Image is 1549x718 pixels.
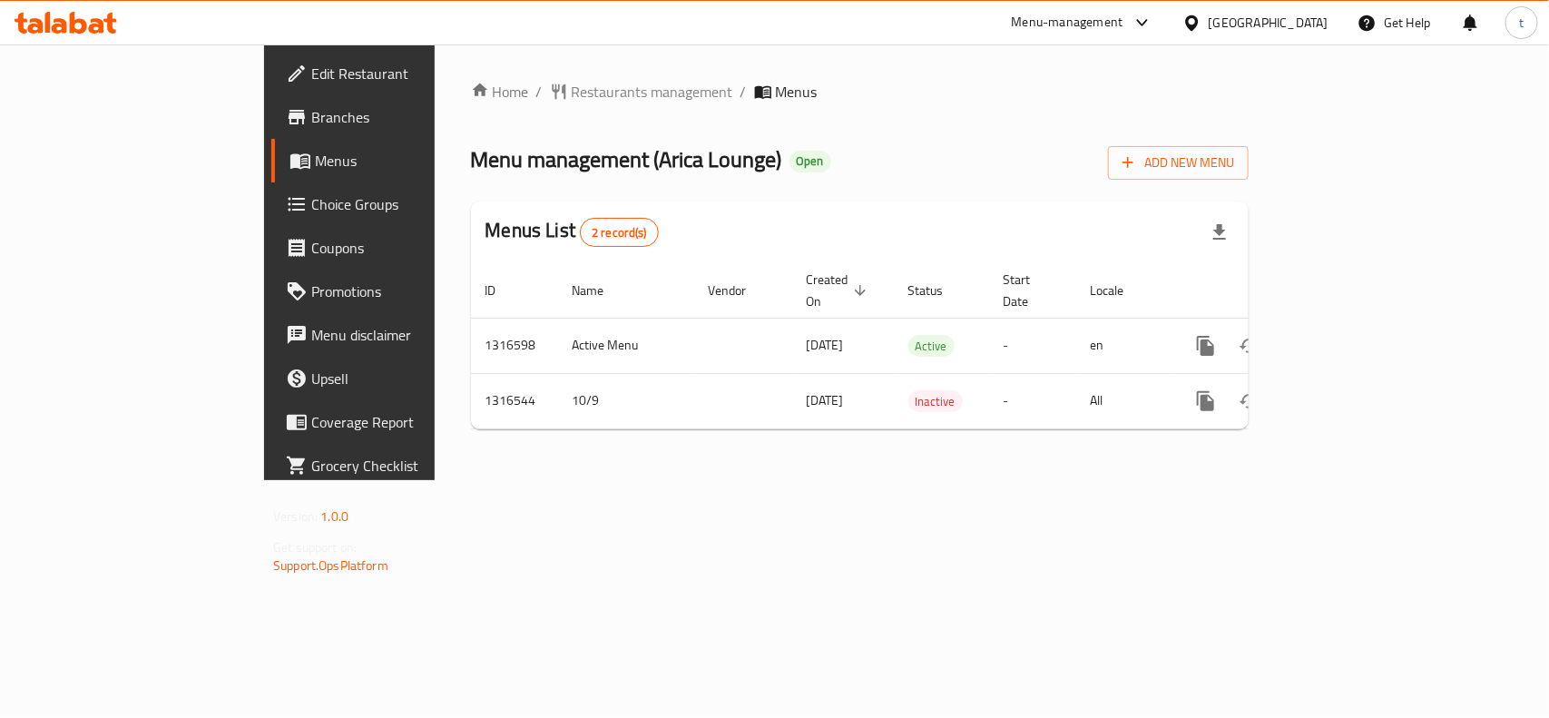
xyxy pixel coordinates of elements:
[558,373,694,428] td: 10/9
[273,554,388,577] a: Support.OpsPlatform
[271,95,523,139] a: Branches
[776,81,818,103] span: Menus
[271,52,523,95] a: Edit Restaurant
[311,455,508,477] span: Grocery Checklist
[536,81,543,103] li: /
[311,368,508,389] span: Upsell
[271,139,523,182] a: Menus
[1004,269,1054,312] span: Start Date
[320,505,348,528] span: 1.0.0
[807,389,844,412] span: [DATE]
[1184,379,1228,423] button: more
[908,335,955,357] div: Active
[789,153,831,169] span: Open
[471,263,1373,429] table: enhanced table
[789,151,831,172] div: Open
[471,81,1249,103] nav: breadcrumb
[550,81,733,103] a: Restaurants management
[807,269,872,312] span: Created On
[573,280,628,301] span: Name
[1076,373,1170,428] td: All
[311,237,508,259] span: Coupons
[485,217,659,247] h2: Menus List
[908,390,963,412] div: Inactive
[558,318,694,373] td: Active Menu
[580,218,659,247] div: Total records count
[311,280,508,302] span: Promotions
[1123,152,1234,174] span: Add New Menu
[311,106,508,128] span: Branches
[989,318,1076,373] td: -
[908,280,967,301] span: Status
[908,391,963,412] span: Inactive
[1228,324,1271,368] button: Change Status
[709,280,770,301] span: Vendor
[271,313,523,357] a: Menu disclaimer
[1091,280,1148,301] span: Locale
[271,226,523,270] a: Coupons
[1184,324,1228,368] button: more
[271,270,523,313] a: Promotions
[740,81,747,103] li: /
[1209,13,1328,33] div: [GEOGRAPHIC_DATA]
[1012,12,1123,34] div: Menu-management
[989,373,1076,428] td: -
[1076,318,1170,373] td: en
[271,400,523,444] a: Coverage Report
[271,357,523,400] a: Upsell
[1228,379,1271,423] button: Change Status
[485,280,520,301] span: ID
[273,505,318,528] span: Version:
[581,224,658,241] span: 2 record(s)
[908,336,955,357] span: Active
[1519,13,1524,33] span: t
[311,193,508,215] span: Choice Groups
[1170,263,1373,319] th: Actions
[1108,146,1249,180] button: Add New Menu
[315,150,508,172] span: Menus
[271,182,523,226] a: Choice Groups
[471,139,782,180] span: Menu management ( Arica Lounge )
[271,444,523,487] a: Grocery Checklist
[311,63,508,84] span: Edit Restaurant
[311,411,508,433] span: Coverage Report
[572,81,733,103] span: Restaurants management
[1198,211,1241,254] div: Export file
[311,324,508,346] span: Menu disclaimer
[273,536,357,559] span: Get support on:
[807,333,844,357] span: [DATE]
